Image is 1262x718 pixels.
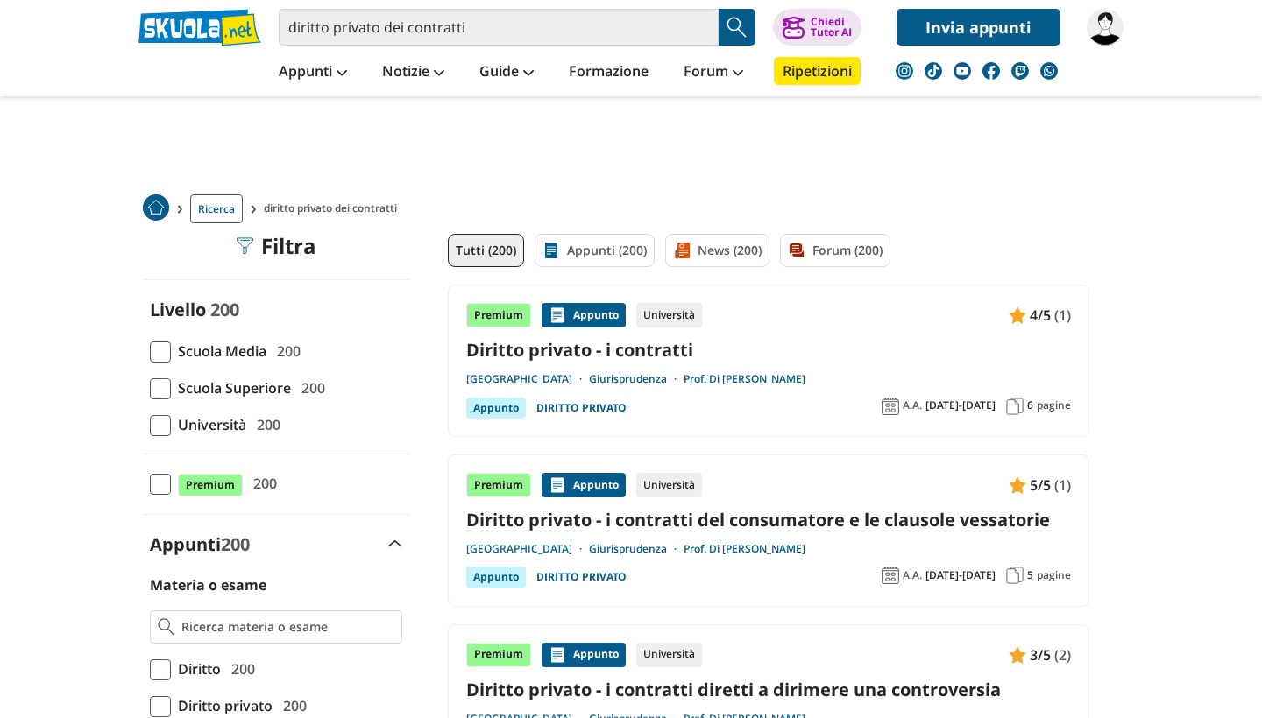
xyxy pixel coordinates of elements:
span: 200 [276,694,307,717]
a: Ripetizioni [774,57,861,85]
span: 200 [294,377,325,399]
label: Materia o esame [150,575,266,595]
img: twitch [1011,62,1029,80]
img: Appunti contenuto [549,306,566,324]
img: Home [143,194,169,221]
span: 200 [224,658,255,680]
a: Appunti [274,57,351,88]
div: Premium [466,643,531,667]
span: Diritto [171,658,221,680]
img: Filtra filtri mobile [237,237,254,255]
span: pagine [1037,398,1071,412]
img: Cerca appunti, riassunti o versioni [724,14,750,40]
span: (1) [1054,474,1071,496]
a: Forum (200) [780,234,890,267]
span: (2) [1054,644,1071,666]
span: 3/5 [1030,644,1051,666]
div: Appunto [542,643,626,667]
span: pagine [1037,568,1071,582]
a: Invia appunti [897,9,1060,46]
a: Prof. Di [PERSON_NAME] [684,542,805,556]
span: Scuola Media [171,340,266,363]
img: Anno accademico [882,398,899,415]
img: facebook [982,62,1000,80]
img: tiktok [925,62,942,80]
div: Appunto [542,473,626,497]
span: Diritto privato [171,694,273,717]
a: Notizie [378,57,449,88]
a: DIRITTO PRIVATO [536,398,627,419]
img: News filtro contenuto [673,242,691,259]
div: Filtra [237,234,316,258]
div: Chiedi Tutor AI [811,17,852,38]
a: Appunti (200) [535,234,655,267]
a: [GEOGRAPHIC_DATA] [466,542,589,556]
a: Formazione [564,57,653,88]
div: Appunto [466,398,526,419]
img: Appunti filtro contenuto [542,242,560,259]
a: Diritto privato - i contratti [466,338,1071,362]
span: (1) [1054,304,1071,327]
span: diritto privato dei contratti [264,194,404,223]
a: Home [143,194,169,223]
a: Prof. Di [PERSON_NAME] [684,372,805,386]
span: 200 [221,532,250,556]
span: 200 [270,340,301,363]
span: Scuola Superiore [171,377,291,399]
label: Livello [150,298,206,321]
span: 5 [1027,568,1033,582]
a: Giurisprudenza [589,542,684,556]
img: Pagine [1006,398,1024,415]
span: 200 [246,472,277,495]
button: Search Button [719,9,755,46]
button: ChiediTutor AI [773,9,861,46]
div: Premium [466,303,531,327]
img: Ricerca materia o esame [158,618,174,636]
img: youtube [954,62,971,80]
div: Università [636,303,702,327]
a: News (200) [665,234,769,267]
img: Apri e chiudi sezione [388,540,402,547]
img: Appunti contenuto [1009,476,1026,494]
span: 6 [1027,398,1033,412]
img: Pagine [1006,567,1024,584]
a: DIRITTO PRIVATO [536,567,627,588]
span: 4/5 [1030,304,1051,327]
img: Appunti contenuto [1009,646,1026,664]
span: A.A. [903,568,922,582]
a: Tutti (200) [448,234,524,267]
img: instagram [896,62,913,80]
img: Appunti contenuto [549,476,566,494]
input: Cerca appunti, riassunti o versioni [279,9,719,46]
div: Università [636,473,702,497]
span: [DATE]-[DATE] [925,568,996,582]
a: Diritto privato - i contratti diretti a dirimere una controversia [466,678,1071,701]
span: [DATE]-[DATE] [925,398,996,412]
a: Giurisprudenza [589,372,684,386]
img: Appunti contenuto [1009,306,1026,324]
input: Ricerca materia o esame [181,618,394,636]
img: Forum filtro contenuto [788,242,805,259]
div: Premium [466,473,531,497]
div: Appunto [466,567,526,588]
img: Appunti contenuto [549,646,566,664]
span: 200 [210,298,239,321]
span: 200 [250,413,280,436]
img: fra210403 [1087,9,1124,46]
span: Premium [178,474,243,496]
img: WhatsApp [1040,62,1058,80]
a: Diritto privato - i contratti del consumatore e le clausole vessatorie [466,508,1071,531]
a: Guide [475,57,538,88]
div: Università [636,643,702,667]
span: 5/5 [1030,474,1051,496]
img: Anno accademico [882,567,899,584]
label: Appunti [150,532,250,556]
div: Appunto [542,303,626,327]
a: Forum [679,57,748,88]
a: Ricerca [190,194,243,223]
a: [GEOGRAPHIC_DATA] [466,372,589,386]
span: Università [171,413,246,436]
span: A.A. [903,398,922,412]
